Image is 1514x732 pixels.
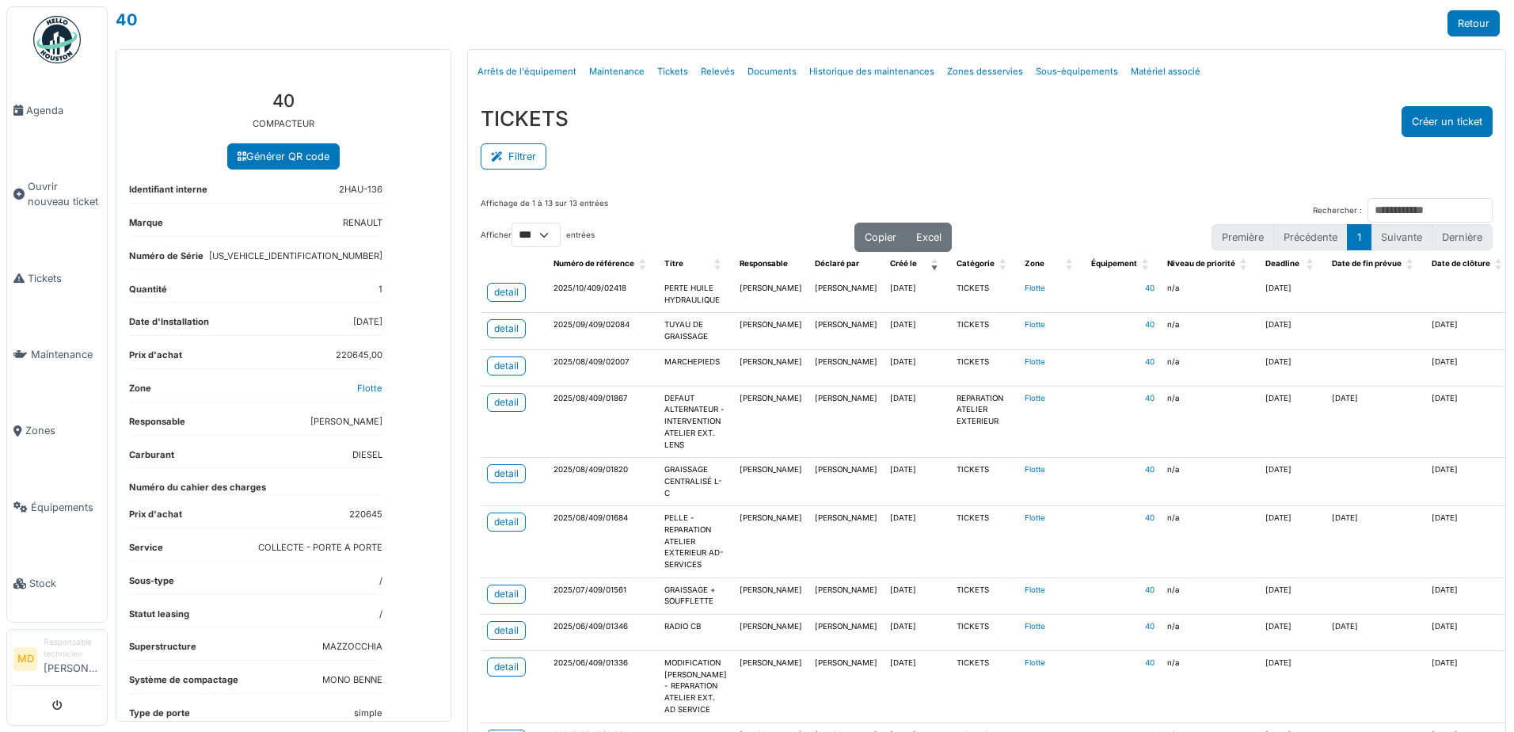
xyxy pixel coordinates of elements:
span: Ouvrir nouveau ticket [28,179,101,209]
div: detail [494,660,519,674]
dd: COLLECTE - PORTE A PORTE [258,541,382,555]
dd: simple [354,707,382,720]
td: DEFAUT ALTERNATEUR - INTERVENTION ATELIER EXT. LENS [658,386,733,457]
span: Date de fin prévue [1332,259,1402,268]
td: [PERSON_NAME] [808,506,884,578]
td: [PERSON_NAME] [808,313,884,349]
dt: Numéro du cahier des charges [129,481,266,494]
span: Zone: Activate to sort [1066,252,1075,276]
span: Zones [25,423,101,438]
a: detail [487,658,526,677]
p: COMPACTEUR [129,117,438,131]
dd: 220645 [349,508,382,521]
a: 40 [1145,585,1155,594]
td: [PERSON_NAME] [733,386,808,457]
dd: MONO BENNE [322,673,382,687]
span: Agenda [26,103,101,118]
td: [PERSON_NAME] [808,386,884,457]
td: n/a [1161,615,1259,651]
td: 2025/09/409/02084 [547,313,658,349]
td: [DATE] [884,615,950,651]
div: Affichage de 1 à 13 sur 13 entrées [481,198,608,223]
span: Titre: Activate to sort [714,252,724,276]
span: Créé le: Activate to remove sorting [931,252,941,276]
div: detail [494,623,519,638]
td: TUYAU DE GRAISSAGE [658,313,733,349]
a: 40 [1145,357,1155,366]
a: Maintenance [7,316,107,392]
dd: 1 [378,283,382,296]
button: Filtrer [481,143,546,170]
a: detail [487,356,526,376]
button: Excel [906,223,952,252]
dt: Système de compactage [129,673,238,693]
a: detail [487,585,526,604]
td: TICKETS [950,578,1018,614]
td: 2025/06/409/01346 [547,615,658,651]
td: [DATE] [1259,578,1326,614]
td: [DATE] [1425,615,1514,651]
a: Ouvrir nouveau ticket [7,148,107,240]
h3: 40 [129,90,438,111]
td: [PERSON_NAME] [808,615,884,651]
a: Flotte [1025,357,1045,366]
a: detail [487,319,526,338]
td: [DATE] [1259,458,1326,506]
td: n/a [1161,506,1259,578]
td: [PERSON_NAME] [808,349,884,386]
a: Tickets [651,53,694,90]
td: [DATE] [1425,458,1514,506]
dt: Superstructure [129,640,196,660]
td: RADIO CB [658,615,733,651]
td: [PERSON_NAME] [808,578,884,614]
td: [DATE] [1259,276,1326,313]
td: [DATE] [1259,615,1326,651]
td: n/a [1161,313,1259,349]
dd: [DATE] [353,315,382,329]
img: Badge_color-CXgf-gQk.svg [33,16,81,63]
h3: TICKETS [481,106,569,131]
a: 40 [116,10,137,29]
a: Arrêts de l'équipement [471,53,583,90]
td: [PERSON_NAME] [733,506,808,578]
td: [PERSON_NAME] [733,458,808,506]
div: detail [494,587,519,601]
a: Flotte [1025,320,1045,329]
a: detail [487,464,526,483]
a: 40 [1145,320,1155,329]
td: [DATE] [884,506,950,578]
a: detail [487,513,526,532]
button: Créer un ticket [1402,106,1493,137]
span: Responsable [740,259,788,268]
span: Équipements [31,500,101,515]
a: 40 [1145,394,1155,402]
td: [DATE] [1425,506,1514,578]
td: MARCHEPIEDS [658,349,733,386]
a: Flotte [1025,284,1045,292]
nav: pagination [1212,224,1493,250]
a: Maintenance [583,53,651,90]
span: Deadline: Activate to sort [1307,252,1316,276]
dt: Identifiant interne [129,183,207,203]
dd: [US_VEHICLE_IDENTIFICATION_NUMBER] [209,250,382,263]
select: Afficherentrées [512,223,561,247]
span: Déclaré par [815,259,859,268]
a: Flotte [1025,394,1045,402]
td: [DATE] [1259,313,1326,349]
dd: RENAULT [343,216,382,230]
dd: / [379,608,382,621]
td: TICKETS [950,651,1018,722]
a: Stock [7,546,107,622]
td: 2025/07/409/01561 [547,578,658,614]
td: [DATE] [884,651,950,722]
td: 2025/08/409/01820 [547,458,658,506]
td: [PERSON_NAME] [733,578,808,614]
div: detail [494,322,519,336]
a: MD Responsable technicien[PERSON_NAME] [13,636,101,686]
span: Niveau de priorité [1167,259,1235,268]
span: Équipement: Activate to sort [1142,252,1151,276]
dd: DIESEL [352,448,382,462]
td: TICKETS [950,506,1018,578]
td: [DATE] [1259,349,1326,386]
a: detail [487,283,526,302]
